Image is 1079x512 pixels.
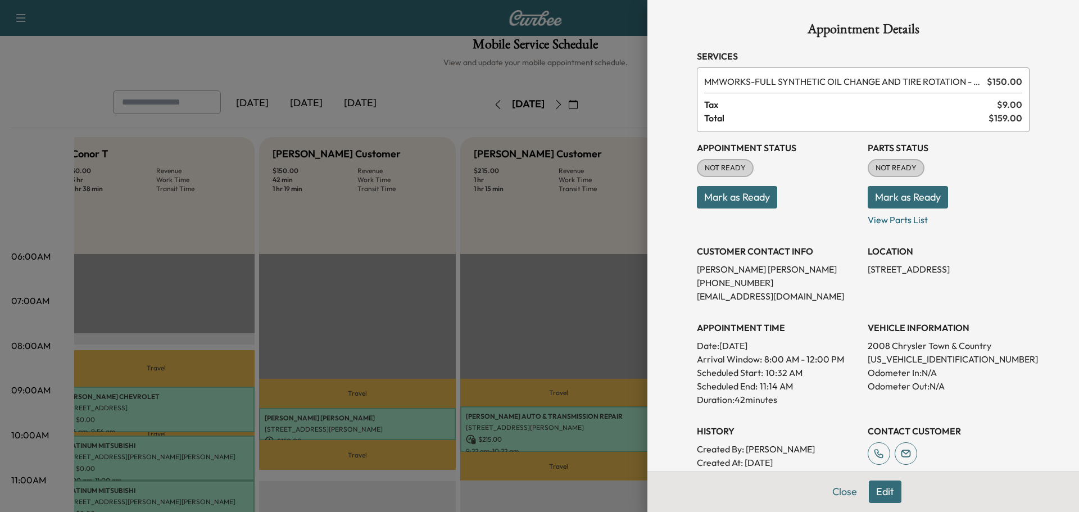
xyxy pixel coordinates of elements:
[868,339,1030,352] p: 2008 Chrysler Town & Country
[697,276,859,289] p: [PHONE_NUMBER]
[868,379,1030,393] p: Odometer Out: N/A
[697,22,1030,40] h1: Appointment Details
[697,379,758,393] p: Scheduled End:
[704,98,997,111] span: Tax
[697,393,859,406] p: Duration: 42 minutes
[825,481,864,503] button: Close
[869,162,923,174] span: NOT READY
[868,352,1030,366] p: [US_VEHICLE_IDENTIFICATION_NUMBER]
[765,366,803,379] p: 10:32 AM
[697,262,859,276] p: [PERSON_NAME] [PERSON_NAME]
[697,289,859,303] p: [EMAIL_ADDRESS][DOMAIN_NAME]
[868,209,1030,226] p: View Parts List
[868,186,948,209] button: Mark as Ready
[760,379,793,393] p: 11:14 AM
[697,424,859,438] h3: History
[989,111,1022,125] span: $ 159.00
[697,321,859,334] h3: APPOINTMENT TIME
[697,339,859,352] p: Date: [DATE]
[868,244,1030,258] h3: LOCATION
[868,262,1030,276] p: [STREET_ADDRESS]
[697,366,763,379] p: Scheduled Start:
[868,424,1030,438] h3: CONTACT CUSTOMER
[697,456,859,469] p: Created At : [DATE]
[697,442,859,456] p: Created By : [PERSON_NAME]
[997,98,1022,111] span: $ 9.00
[698,162,752,174] span: NOT READY
[697,186,777,209] button: Mark as Ready
[987,75,1022,88] span: $ 150.00
[868,321,1030,334] h3: VEHICLE INFORMATION
[697,141,859,155] h3: Appointment Status
[704,75,982,88] span: FULL SYNTHETIC OIL CHANGE AND TIRE ROTATION - WORKS PACKAGE
[697,49,1030,63] h3: Services
[764,352,844,366] span: 8:00 AM - 12:00 PM
[869,481,901,503] button: Edit
[697,352,859,366] p: Arrival Window:
[868,141,1030,155] h3: Parts Status
[704,111,989,125] span: Total
[868,366,1030,379] p: Odometer In: N/A
[697,244,859,258] h3: CUSTOMER CONTACT INFO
